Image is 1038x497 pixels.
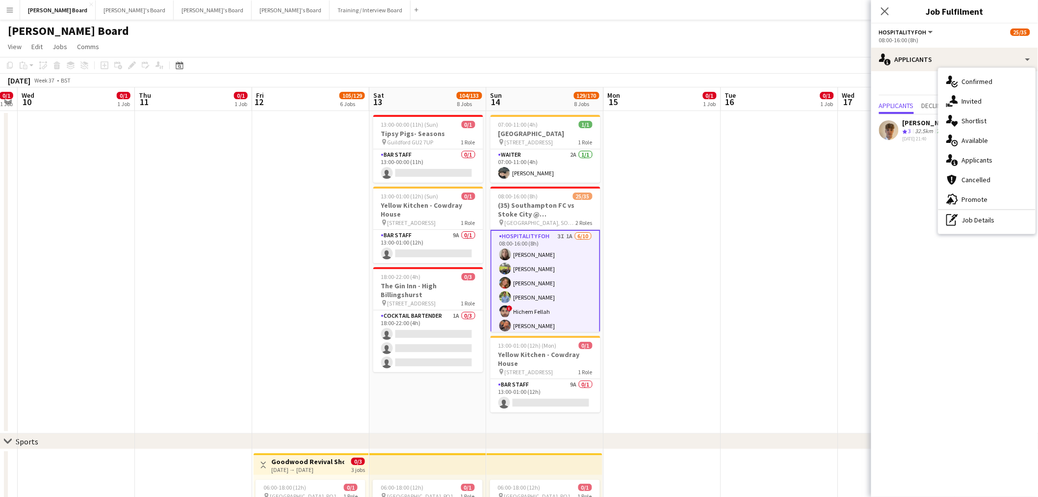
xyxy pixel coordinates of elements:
[381,484,423,491] span: 06:00-18:00 (12h)
[842,91,855,100] span: Wed
[27,40,47,53] a: Edit
[340,100,364,108] div: 6 Jobs
[489,96,502,108] span: 14
[117,100,130,108] div: 1 Job
[879,102,914,109] span: Applicants
[938,72,1036,91] div: Confirmed
[871,48,1038,71] div: Applicants
[491,91,502,100] span: Sun
[724,96,736,108] span: 16
[703,92,717,99] span: 0/1
[579,342,593,349] span: 0/1
[20,96,34,108] span: 10
[578,368,593,376] span: 1 Role
[330,0,411,20] button: Training / Interview Board
[373,129,483,138] h3: Tipsy Pigs- Seasons
[725,91,736,100] span: Tue
[256,91,264,100] span: Fri
[703,100,716,108] div: 1 Job
[373,115,483,183] app-job-card: 13:00-00:00 (11h) (Sun)0/1Tipsy Pigs- Seasons Guildford GU2 7UP1 RoleBAR STAFF0/113:00-00:00 (11h)
[373,230,483,263] app-card-role: BAR STAFF9A0/113:00-01:00 (12h)
[491,336,600,413] app-job-card: 13:00-01:00 (12h) (Mon)0/1Yellow Kitchen - Cowdray House [STREET_ADDRESS]1 RoleBAR STAFF9A0/113:0...
[351,465,365,473] div: 3 jobs
[938,111,1036,131] div: Shortlist
[491,149,600,183] app-card-role: Waiter2A1/107:00-11:00 (4h)[PERSON_NAME]
[52,42,67,51] span: Jobs
[373,149,483,183] app-card-role: BAR STAFF0/113:00-00:00 (11h)
[381,121,439,128] span: 13:00-00:00 (11h) (Sun)
[271,457,344,466] h3: Goodwood Revival Shortlist
[351,458,365,465] span: 0/3
[462,273,475,280] span: 0/3
[491,230,600,393] app-card-role: Hospitality FOH3I1A6/1008:00-16:00 (8h)[PERSON_NAME][PERSON_NAME][PERSON_NAME][PERSON_NAME]!Hiche...
[61,77,71,84] div: BST
[457,100,482,108] div: 8 Jobs
[498,193,538,200] span: 08:00-16:00 (8h)
[491,201,600,219] h3: (35) Southampton FC vs Stoke City @ [GEOGRAPHIC_DATA]
[373,91,384,100] span: Sat
[22,91,34,100] span: Wed
[8,42,22,51] span: View
[117,92,130,99] span: 0/1
[461,219,475,226] span: 1 Role
[821,100,833,108] div: 1 Job
[32,77,57,84] span: Week 37
[373,281,483,299] h3: The Gin Inn - High Billingshurst
[381,193,439,200] span: 13:00-01:00 (12h) (Sun)
[578,484,592,491] span: 0/1
[574,92,599,99] span: 129/170
[372,96,384,108] span: 13
[573,193,593,200] span: 25/35
[234,92,248,99] span: 0/1
[373,201,483,219] h3: Yellow Kitchen - Cowdray House
[49,40,71,53] a: Jobs
[938,131,1036,150] div: Available
[462,193,475,200] span: 0/1
[498,484,541,491] span: 06:00-18:00 (12h)
[498,342,557,349] span: 13:00-01:00 (12h) (Mon)
[174,0,252,20] button: [PERSON_NAME]'s Board
[252,0,330,20] button: [PERSON_NAME]'s Board
[574,100,599,108] div: 8 Jobs
[271,466,344,473] div: [DATE] → [DATE]
[938,150,1036,170] div: Applicants
[255,96,264,108] span: 12
[8,24,129,38] h1: [PERSON_NAME] Board
[903,118,963,127] div: [PERSON_NAME]
[578,138,593,146] span: 1 Role
[579,121,593,128] span: 1/1
[16,437,38,446] div: Sports
[922,102,949,109] span: Declined
[491,350,600,368] h3: Yellow Kitchen - Cowdray House
[505,219,576,226] span: [GEOGRAPHIC_DATA], SO14 5FP
[879,28,927,36] span: Hospitality FOH
[388,138,434,146] span: Guildford GU2 7UP
[505,138,553,146] span: [STREET_ADDRESS]
[903,136,963,142] div: [DATE] 21:40
[491,379,600,413] app-card-role: BAR STAFF9A0/113:00-01:00 (12h)
[491,129,600,138] h3: [GEOGRAPHIC_DATA]
[491,115,600,183] app-job-card: 07:00-11:00 (4h)1/1[GEOGRAPHIC_DATA] [STREET_ADDRESS]1 RoleWaiter2A1/107:00-11:00 (4h)[PERSON_NAME]
[938,190,1036,209] div: Promote
[462,121,475,128] span: 0/1
[373,267,483,372] app-job-card: 18:00-22:00 (4h)0/3The Gin Inn - High Billingshurst [STREET_ADDRESS]1 RoleCocktail Bartender1A0/3...
[879,36,1030,44] div: 08:00-16:00 (8h)
[938,91,1036,111] div: Invited
[913,127,935,136] div: 32.5km
[31,42,43,51] span: Edit
[938,170,1036,190] div: Cancelled
[498,121,538,128] span: 07:00-11:00 (4h)
[77,42,99,51] span: Comms
[344,484,358,491] span: 0/1
[73,40,103,53] a: Comms
[491,187,600,332] app-job-card: 08:00-16:00 (8h)25/35(35) Southampton FC vs Stoke City @ [GEOGRAPHIC_DATA] [GEOGRAPHIC_DATA], SO1...
[339,92,365,99] span: 105/129
[461,138,475,146] span: 1 Role
[373,187,483,263] app-job-card: 13:00-01:00 (12h) (Sun)0/1Yellow Kitchen - Cowdray House [STREET_ADDRESS]1 RoleBAR STAFF9A0/113:0...
[871,5,1038,18] h3: Job Fulfilment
